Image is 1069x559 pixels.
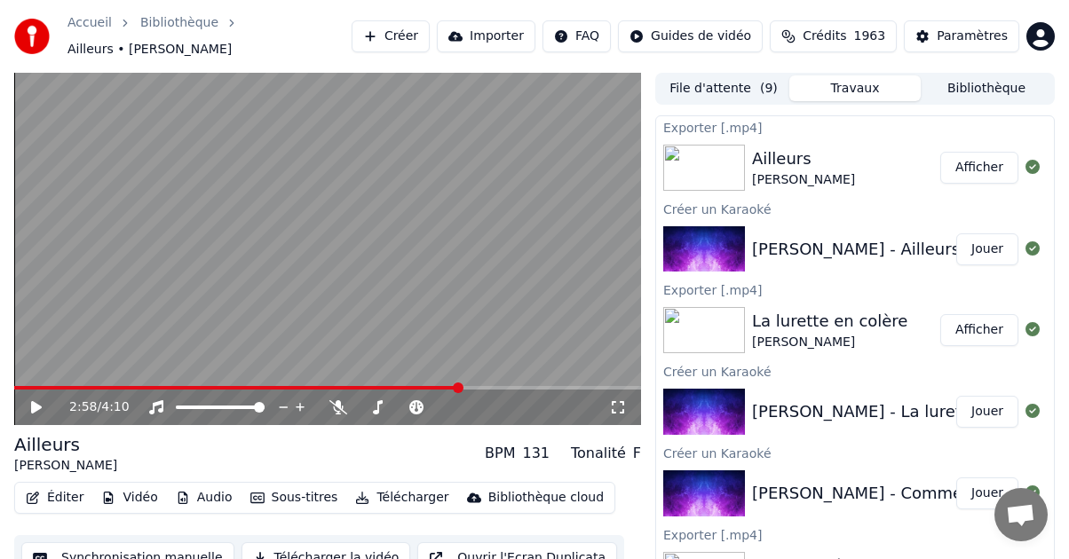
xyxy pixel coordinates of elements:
[67,14,112,32] a: Accueil
[937,28,1008,45] div: Paramètres
[488,489,604,507] div: Bibliothèque cloud
[618,20,763,52] button: Guides de vidéo
[656,442,1054,463] div: Créer un Karaoké
[752,171,855,189] div: [PERSON_NAME]
[485,443,515,464] div: BPM
[656,524,1054,545] div: Exporter [.mp4]
[656,279,1054,300] div: Exporter [.mp4]
[956,477,1018,509] button: Jouer
[656,198,1054,219] div: Créer un Karaoké
[752,334,907,351] div: [PERSON_NAME]
[789,75,921,101] button: Travaux
[803,28,846,45] span: Crédits
[656,360,1054,382] div: Créer un Karaoké
[752,309,907,334] div: La lurette en colère
[633,443,641,464] div: F
[140,14,218,32] a: Bibliothèque
[956,233,1018,265] button: Jouer
[542,20,611,52] button: FAQ
[14,19,50,54] img: youka
[956,396,1018,428] button: Jouer
[69,398,112,416] div: /
[770,20,897,52] button: Crédits1963
[940,314,1018,346] button: Afficher
[243,485,345,510] button: Sous-titres
[854,28,886,45] span: 1963
[921,75,1052,101] button: Bibliothèque
[67,41,232,59] span: Ailleurs • [PERSON_NAME]
[904,20,1019,52] button: Paramètres
[101,398,129,416] span: 4:10
[348,485,455,510] button: Télécharger
[656,116,1054,138] div: Exporter [.mp4]
[940,152,1018,184] button: Afficher
[69,398,97,416] span: 2:58
[658,75,789,101] button: File d'attente
[571,443,626,464] div: Tonalité
[169,485,240,510] button: Audio
[437,20,535,52] button: Importer
[94,485,164,510] button: Vidéo
[19,485,91,510] button: Éditer
[14,432,117,457] div: Ailleurs
[752,237,1002,262] div: [PERSON_NAME] - Ailleurs (sm)
[522,443,550,464] div: 131
[352,20,430,52] button: Créer
[994,488,1048,541] div: Ouvrir le chat
[752,146,855,171] div: Ailleurs
[760,80,778,98] span: ( 9 )
[14,457,117,475] div: [PERSON_NAME]
[67,14,352,59] nav: breadcrumb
